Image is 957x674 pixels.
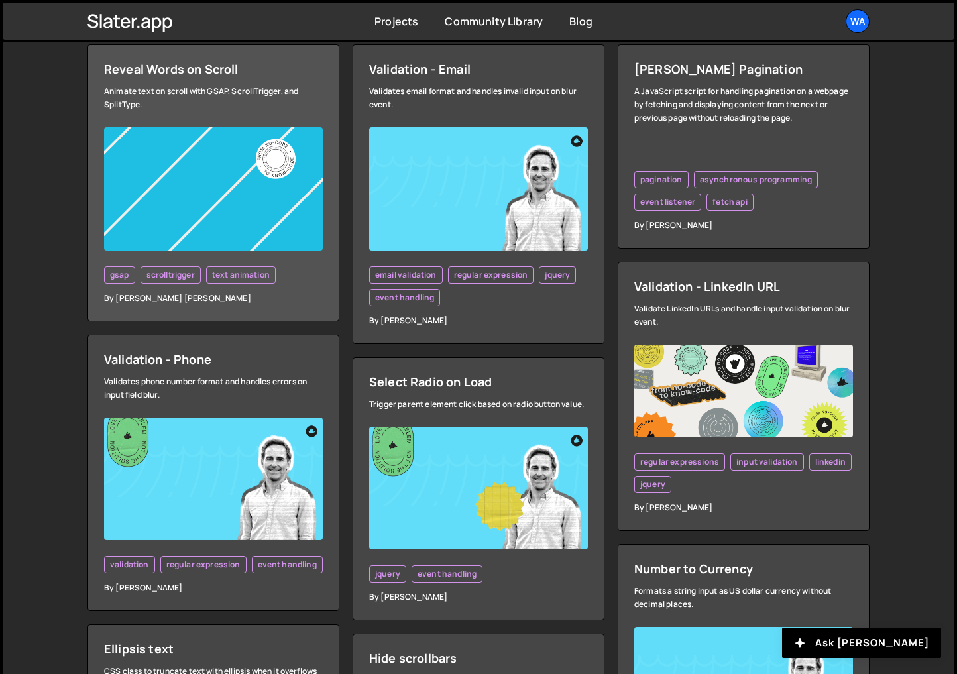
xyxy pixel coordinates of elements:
[640,457,719,467] span: regular expressions
[369,85,588,111] div: Validates email format and handles invalid input on blur event.
[369,127,588,251] img: YT%20-%20Thumb.png
[445,14,543,28] a: Community Library
[353,44,604,344] a: Validation - Email Validates email format and handles invalid input on blur event. email validati...
[782,628,941,658] button: Ask [PERSON_NAME]
[212,270,270,280] span: text animation
[634,561,853,577] div: Number to Currency
[634,61,853,77] div: [PERSON_NAME] Pagination
[634,302,853,329] div: Validate LinkedIn URLs and handle input validation on blur event.
[369,61,588,77] div: Validation - Email
[640,197,695,207] span: event listener
[815,457,846,467] span: linkedin
[736,457,798,467] span: input validation
[104,418,323,541] img: YT%20-%20Thumb%20(1).png
[634,345,853,437] img: YT.png
[545,270,570,280] span: jquery
[618,44,870,249] a: [PERSON_NAME] Pagination A JavaScript script for handling pagination on a webpage by fetching and...
[640,174,683,185] span: pagination
[110,559,149,570] span: validation
[369,590,588,604] div: By [PERSON_NAME]
[375,292,434,303] span: event handling
[846,9,870,33] a: wa
[87,335,339,612] a: Validation - Phone Validates phone number format and handles errors on input field blur. validati...
[634,501,853,514] div: By [PERSON_NAME]
[369,374,588,390] div: Select Radio on Load
[634,278,853,294] div: Validation - LinkedIn URL
[146,270,195,280] span: scrolltrigger
[418,569,477,579] span: event handling
[634,85,853,125] div: A JavaScript script for handling pagination on a webpage by fetching and displaying content from ...
[104,85,323,111] div: Animate text on scroll with GSAP, ScrollTrigger, and SplitType.
[375,270,437,280] span: email validation
[104,61,323,77] div: Reveal Words on Scroll
[104,351,323,367] div: Validation - Phone
[700,174,813,185] span: asynchronous programming
[104,292,323,305] div: By [PERSON_NAME] [PERSON_NAME]
[369,427,588,550] img: YT%20-%20Thumb%20(2).png
[640,479,665,490] span: jquery
[712,197,747,207] span: fetch api
[110,270,129,280] span: gsap
[618,262,870,530] a: Validation - LinkedIn URL Validate LinkedIn URLs and handle input validation on blur event. regul...
[374,14,418,28] a: Projects
[104,375,323,402] div: Validates phone number format and handles errors on input field blur.
[369,314,588,327] div: By [PERSON_NAME]
[353,357,604,621] a: Select Radio on Load Trigger parent element click based on radio button value. jquery event handl...
[369,398,588,411] div: Trigger parent element click based on radio button value.
[634,585,853,611] div: Formats a string input as US dollar currency without decimal places.
[369,650,588,666] div: Hide scrollbars
[104,127,323,251] img: YT%20-%20Thumb%20(13).png
[166,559,241,570] span: regular expression
[104,581,323,594] div: By [PERSON_NAME]
[569,14,592,28] a: Blog
[634,219,853,232] div: By [PERSON_NAME]
[375,569,400,579] span: jquery
[87,44,339,321] a: Reveal Words on Scroll Animate text on scroll with GSAP, ScrollTrigger, and SplitType. gsap scrol...
[454,270,528,280] span: regular expression
[258,559,317,570] span: event handling
[104,641,323,657] div: Ellipsis text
